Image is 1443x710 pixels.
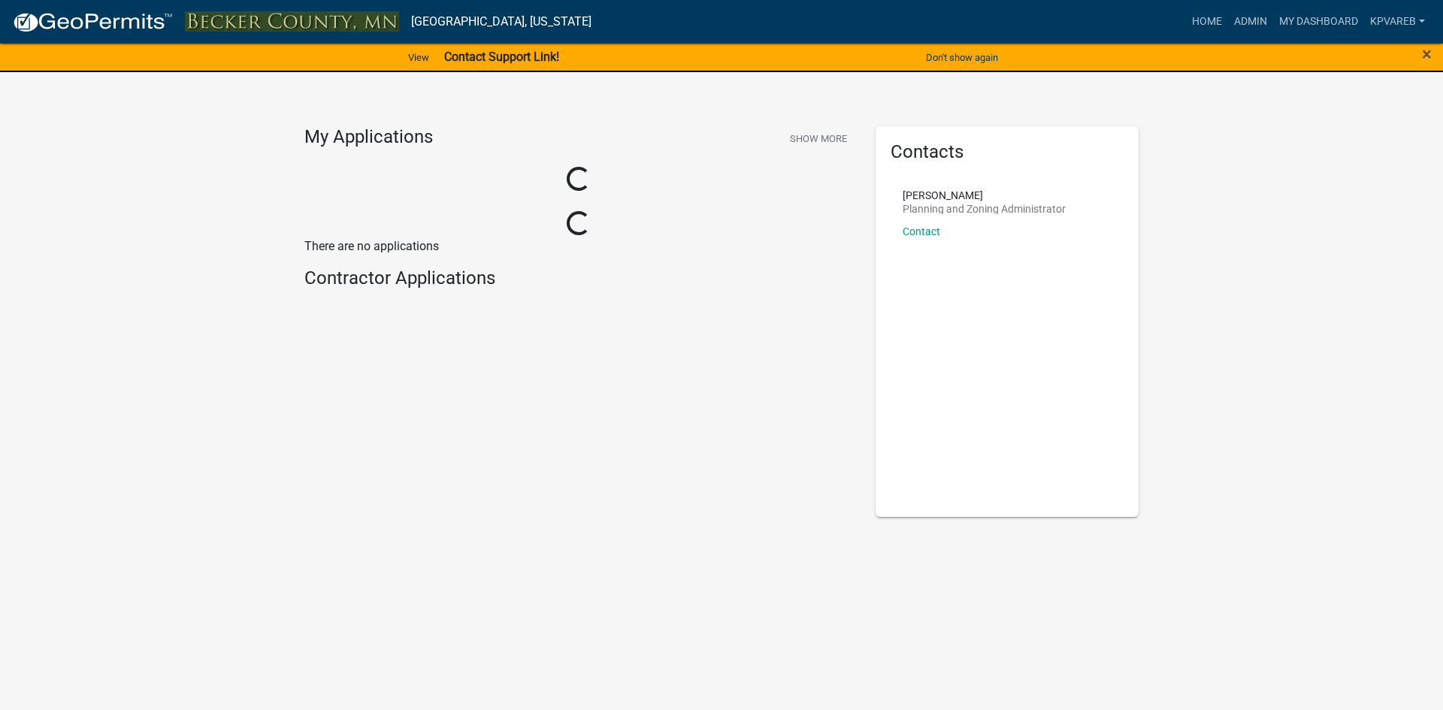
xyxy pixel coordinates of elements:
[1422,44,1432,65] span: ×
[1364,8,1431,36] a: kpvareb
[1422,45,1432,63] button: Close
[920,45,1004,70] button: Don't show again
[1273,8,1364,36] a: My Dashboard
[903,204,1066,214] p: Planning and Zoning Administrator
[1228,8,1273,36] a: Admin
[304,126,433,149] h4: My Applications
[185,11,399,32] img: Becker County, Minnesota
[444,50,559,64] strong: Contact Support Link!
[411,9,591,35] a: [GEOGRAPHIC_DATA], [US_STATE]
[304,237,853,255] p: There are no applications
[1186,8,1228,36] a: Home
[784,126,853,151] button: Show More
[891,141,1124,163] h5: Contacts
[304,267,853,295] wm-workflow-list-section: Contractor Applications
[304,267,853,289] h4: Contractor Applications
[903,225,940,237] a: Contact
[402,45,435,70] a: View
[903,190,1066,201] p: [PERSON_NAME]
